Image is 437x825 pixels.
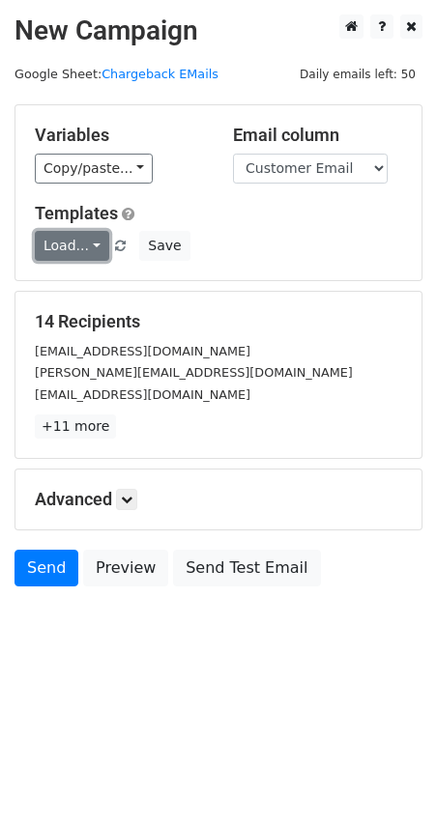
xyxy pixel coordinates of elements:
a: Load... [35,231,109,261]
a: +11 more [35,414,116,439]
h5: Variables [35,125,204,146]
a: Daily emails left: 50 [293,67,422,81]
small: Google Sheet: [15,67,218,81]
span: Daily emails left: 50 [293,64,422,85]
a: Copy/paste... [35,154,153,184]
button: Save [139,231,189,261]
small: [EMAIL_ADDRESS][DOMAIN_NAME] [35,387,250,402]
a: Send Test Email [173,550,320,586]
iframe: Chat Widget [340,732,437,825]
small: [PERSON_NAME][EMAIL_ADDRESS][DOMAIN_NAME] [35,365,353,380]
a: Send [15,550,78,586]
a: Chargeback EMails [102,67,218,81]
a: Templates [35,203,118,223]
h5: 14 Recipients [35,311,402,332]
h5: Email column [233,125,402,146]
h2: New Campaign [15,14,422,47]
a: Preview [83,550,168,586]
small: [EMAIL_ADDRESS][DOMAIN_NAME] [35,344,250,358]
h5: Advanced [35,489,402,510]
